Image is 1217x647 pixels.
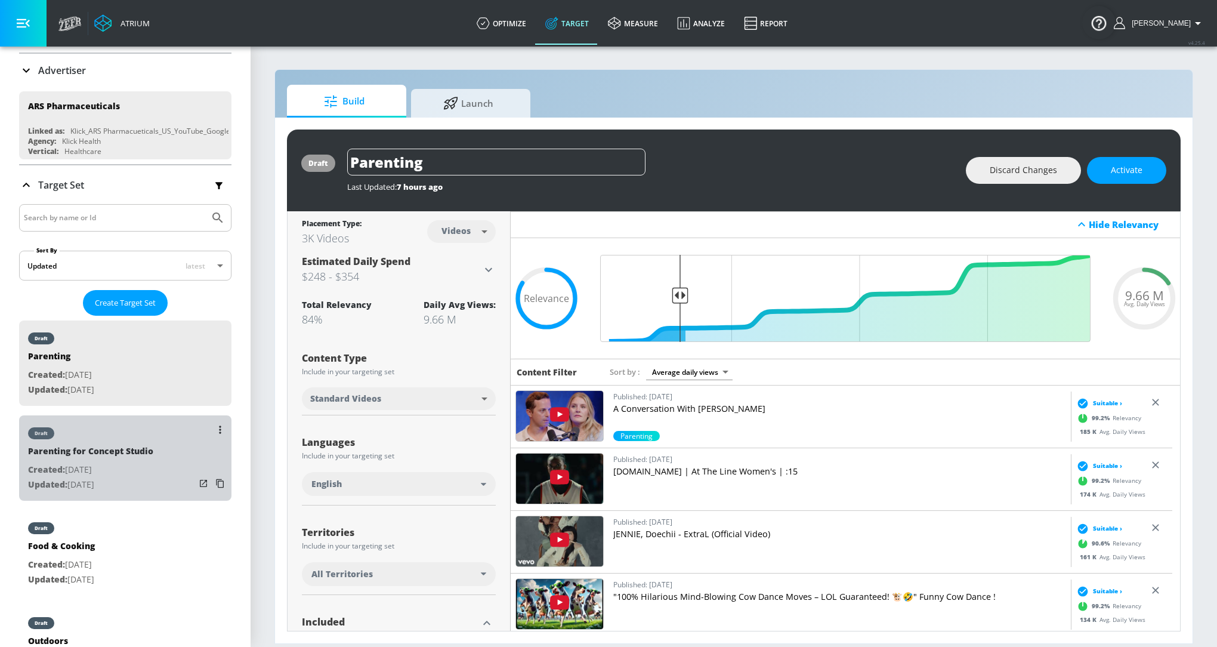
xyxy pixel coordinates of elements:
[302,218,362,231] div: Placement Type:
[28,463,153,477] p: [DATE]
[1074,534,1141,552] div: Relevancy
[1074,472,1141,489] div: Relevancy
[435,226,477,236] div: Videos
[299,87,390,116] span: Build
[19,91,231,159] div: ARS PharmaceuticalsLinked as:Klick_ARS Pharmacueticals_US_YouTube_GoogleAdsAgency:Klick HealthVer...
[302,438,496,447] div: Languages
[302,472,496,496] div: English
[668,2,734,45] a: Analyze
[35,335,48,341] div: draft
[1082,6,1116,39] button: Open Resource Center
[116,18,150,29] div: Atrium
[212,475,228,492] button: Copy Targeting Set Link
[1074,427,1145,436] div: Avg. Daily Views
[517,366,577,378] h6: Content Filter
[424,312,496,326] div: 9.66 M
[19,321,231,406] div: draftParentingCreated:[DATE]Updated:[DATE]
[613,453,1066,466] p: Published: [DATE]
[613,516,1066,528] p: Published: [DATE]
[1093,461,1122,470] span: Suitable ›
[1111,163,1142,178] span: Activate
[424,299,496,310] div: Daily Avg Views:
[613,431,660,441] div: 99.2%
[302,368,496,375] div: Include in your targeting set
[28,383,94,398] p: [DATE]
[1074,585,1122,597] div: Suitable ›
[1087,157,1166,184] button: Activate
[1074,552,1145,561] div: Avg. Daily Views
[308,158,328,168] div: draft
[310,393,381,405] span: Standard Videos
[1080,427,1099,435] span: 185 K
[28,146,58,156] div: Vertical:
[613,591,1066,603] p: "100% Hilarious Mind-Blowing Cow Dance Moves – LOL Guaranteed! 🐮🤣" Funny Cow Dance !
[28,559,65,570] span: Created:
[19,510,231,596] div: draftFood & CookingCreated:[DATE]Updated:[DATE]
[302,452,496,460] div: Include in your targeting set
[1074,409,1141,427] div: Relevancy
[28,136,56,146] div: Agency:
[613,528,1066,540] p: JENNIE, Doechii - ExtraL (Official Video)
[302,528,496,537] div: Territories
[613,516,1066,568] a: Published: [DATE]JENNIE, Doechii - ExtraL (Official Video)
[27,261,57,271] div: Updated
[195,475,212,492] button: Open in new window
[28,464,65,475] span: Created:
[516,391,603,441] img: w0WAkwcPK_8
[35,525,48,531] div: draft
[19,415,231,501] div: draftParenting for Concept StudioCreated:[DATE]Updated:[DATE]
[28,384,67,395] span: Updated:
[1074,522,1122,534] div: Suitable ›
[302,255,496,285] div: Estimated Daily Spend$248 - $354
[1093,399,1122,408] span: Suitable ›
[1127,19,1191,27] span: login as: veronica.hernandez@zefr.com
[302,255,410,268] span: Estimated Daily Spend
[28,126,64,136] div: Linked as:
[966,157,1081,184] button: Discard Changes
[1074,615,1145,624] div: Avg. Daily Views
[302,617,478,627] div: Included
[95,296,156,310] span: Create Target Set
[613,431,660,441] span: Parenting
[83,290,168,316] button: Create Target Set
[35,620,48,626] div: draft
[516,579,603,629] img: D8nbFtSHVzU
[1093,587,1122,596] span: Suitable ›
[28,572,95,587] p: [DATE]
[594,255,1096,342] input: Final Threshold
[467,2,536,45] a: optimize
[613,453,1066,506] a: Published: [DATE][DOMAIN_NAME] | At The Line Women's | :15
[302,312,372,326] div: 84%
[28,479,67,490] span: Updated:
[302,299,372,310] div: Total Relevancy
[302,562,496,586] div: All Territories
[302,353,496,363] div: Content Type
[28,540,95,557] div: Food & Cooking
[1114,16,1205,30] button: [PERSON_NAME]
[347,181,954,192] div: Last Updated:
[613,578,1066,631] a: Published: [DATE]"100% Hilarious Mind-Blowing Cow Dance Moves – LOL Guaranteed! 🐮🤣" Funny Cow Dan...
[613,403,1066,415] p: A Conversation With [PERSON_NAME]
[28,445,153,463] div: Parenting for Concept Studio
[302,543,496,550] div: Include in your targeting set
[28,557,95,572] p: [DATE]
[1092,602,1113,611] span: 99.2 %
[1080,489,1099,498] span: 174 K
[28,100,120,112] div: ARS Pharmaceuticals
[1080,615,1099,623] span: 134 K
[1074,460,1122,472] div: Suitable ›
[70,126,243,136] div: Klick_ARS Pharmacueticals_US_YouTube_GoogleAds
[990,163,1057,178] span: Discard Changes
[1092,476,1113,485] span: 99.2 %
[64,146,101,156] div: Healthcare
[397,181,443,192] span: 7 hours ago
[311,568,373,580] span: All Territories
[1124,301,1165,307] span: Avg. Daily Views
[598,2,668,45] a: measure
[28,350,94,368] div: Parenting
[19,165,231,205] div: Target Set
